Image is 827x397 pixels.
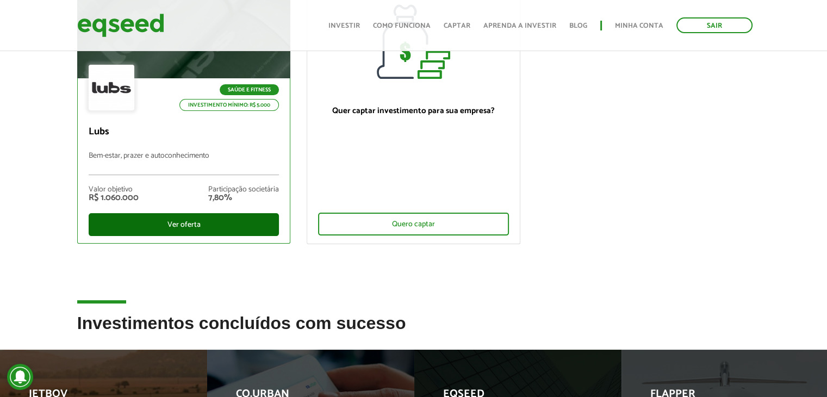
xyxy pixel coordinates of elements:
[208,194,279,202] div: 7,80%
[220,84,279,95] p: Saúde e Fitness
[89,152,279,175] p: Bem-estar, prazer e autoconhecimento
[483,22,556,29] a: Aprenda a investir
[318,106,509,116] p: Quer captar investimento para sua empresa?
[77,11,164,40] img: EqSeed
[569,22,587,29] a: Blog
[89,213,279,236] div: Ver oferta
[373,22,431,29] a: Como funciona
[179,99,279,111] p: Investimento mínimo: R$ 5.000
[89,186,139,194] div: Valor objetivo
[328,22,360,29] a: Investir
[676,17,753,33] a: Sair
[89,194,139,202] div: R$ 1.060.000
[77,314,750,349] h2: Investimentos concluídos com sucesso
[318,213,509,235] div: Quero captar
[208,186,279,194] div: Participação societária
[615,22,663,29] a: Minha conta
[89,126,279,138] p: Lubs
[444,22,470,29] a: Captar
